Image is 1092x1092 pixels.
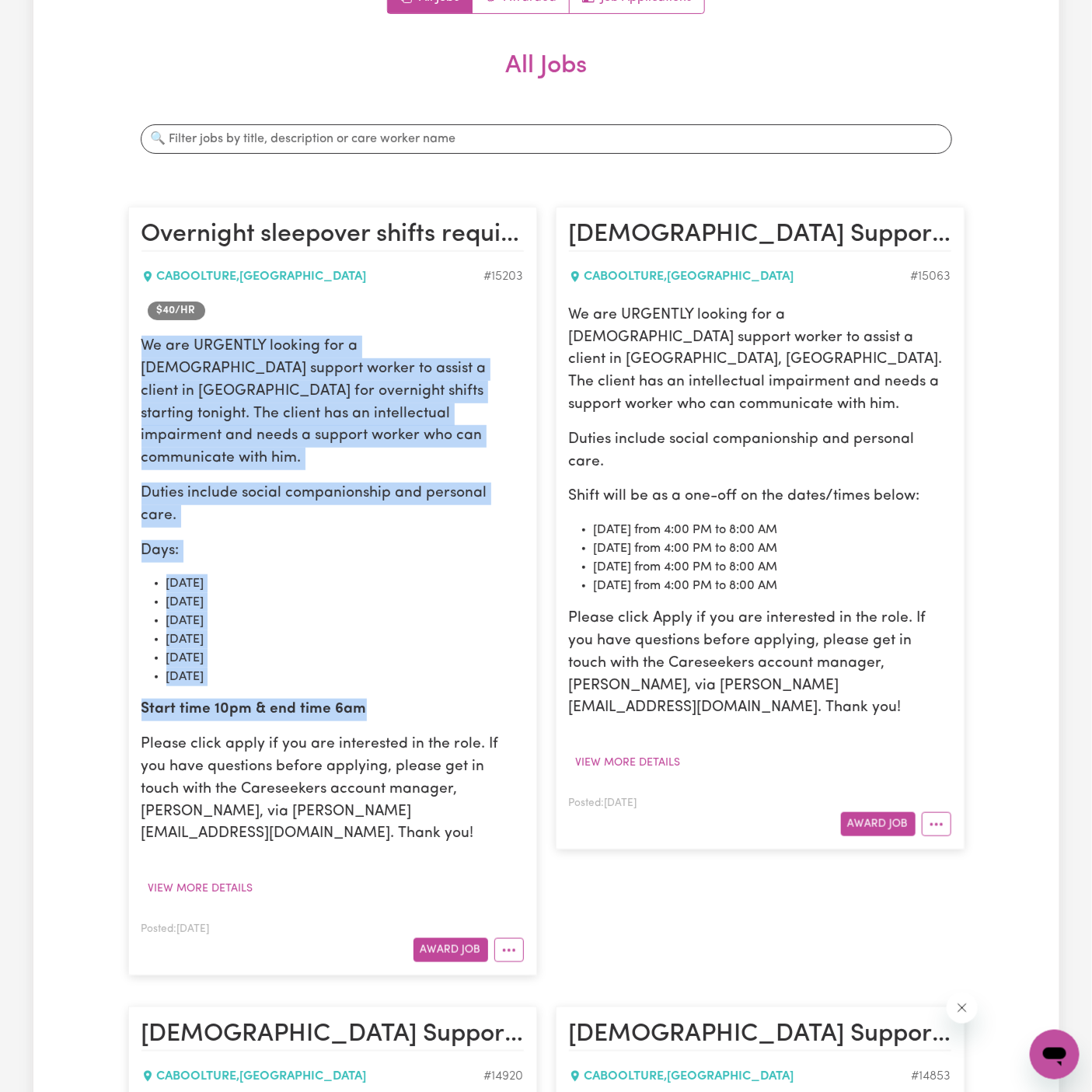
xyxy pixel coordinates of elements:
button: Award Job [413,938,488,962]
li: [DATE] from 4:00 PM to 8:00 AM [594,539,951,558]
h2: Overnight sleepover shifts required [141,220,524,251]
span: Need any help? [9,11,94,23]
li: [DATE] [166,612,524,630]
li: [DATE] from 4:00 PM to 8:00 AM [594,577,951,595]
h2: All Jobs [128,51,965,106]
input: 🔍 Filter jobs by title, description or care worker name [141,124,952,154]
p: Shift will be as a one-off on the dates/times below: [569,486,951,508]
li: [DATE] [166,593,524,612]
li: [DATE] [166,649,524,668]
iframe: Close message [947,993,978,1024]
span: Job rate per hour [148,302,205,320]
li: [DATE] [166,668,524,686]
button: Award Job [841,812,916,836]
p: Duties include social companionship and personal care. [141,483,524,528]
h2: Female Support Worker Needed In Caboolture, QLD [569,220,951,251]
li: [DATE] [166,574,524,593]
li: [DATE] from 4:00 PM to 8:00 AM [594,558,951,577]
li: [DATE] from 4:00 PM to 8:00 AM [594,521,951,539]
div: CABOOLTURE , [GEOGRAPHIC_DATA] [569,1067,912,1086]
p: Please click apply if you are interested in the role. If you have questions before applying, plea... [141,734,524,846]
div: Job ID #15063 [911,267,951,286]
button: View more details [141,877,260,901]
iframe: Button to launch messaging window [1030,1030,1080,1080]
button: More options [922,812,951,836]
div: CABOOLTURE , [GEOGRAPHIC_DATA] [141,1067,484,1086]
strong: Start time 10pm & end time 6am [141,702,367,717]
span: Posted: [DATE] [141,924,210,934]
div: CABOOLTURE , [GEOGRAPHIC_DATA] [141,267,484,286]
li: [DATE] [166,630,524,649]
p: Days: [141,540,524,563]
h2: Female Support Worker Needed In Caboolture, QLD [141,1020,524,1051]
button: More options [494,938,524,962]
button: View more details [569,751,688,775]
p: Duties include social companionship and personal care. [569,429,951,474]
div: Job ID #15203 [484,267,524,286]
div: Job ID #14853 [912,1067,951,1086]
div: CABOOLTURE , [GEOGRAPHIC_DATA] [569,267,911,286]
div: Job ID #14920 [484,1067,524,1086]
p: We are URGENTLY looking for a [DEMOGRAPHIC_DATA] support worker to assist a client in [GEOGRAPHIC... [141,336,524,470]
span: Posted: [DATE] [569,798,637,808]
p: We are URGENTLY looking for a [DEMOGRAPHIC_DATA] support worker to assist a client in [GEOGRAPHIC... [569,305,951,417]
p: Please click Apply if you are interested in the role. If you have questions before applying, plea... [569,608,951,720]
h2: Female Support Worker Needed In Caboolture, QLD [569,1020,951,1051]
